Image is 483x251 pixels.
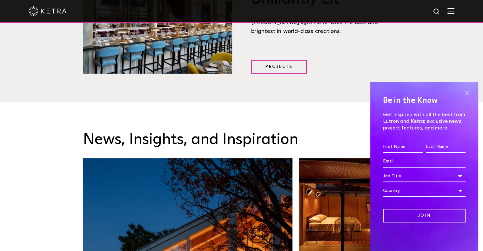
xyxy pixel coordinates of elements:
input: Last Name [426,141,466,153]
input: Email [383,155,466,168]
div: [PERSON_NAME] light illuminates the best and brightest in world-class creations. [251,18,400,36]
h3: News, Insights, and Inspiration [83,131,400,149]
input: Join [383,209,466,222]
img: ketra-logo-2019-white [29,6,67,16]
p: Get inspired with all the best from Lutron and Ketra: exclusive news, project features, and more. [383,111,466,131]
input: First Name [383,141,423,153]
img: Hamburger%20Nav.svg [447,8,454,14]
h4: Be in the Know [383,95,466,107]
div: Country [383,185,466,197]
img: search icon [433,8,441,16]
div: Job Title [383,170,466,182]
a: Projects [251,60,307,74]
